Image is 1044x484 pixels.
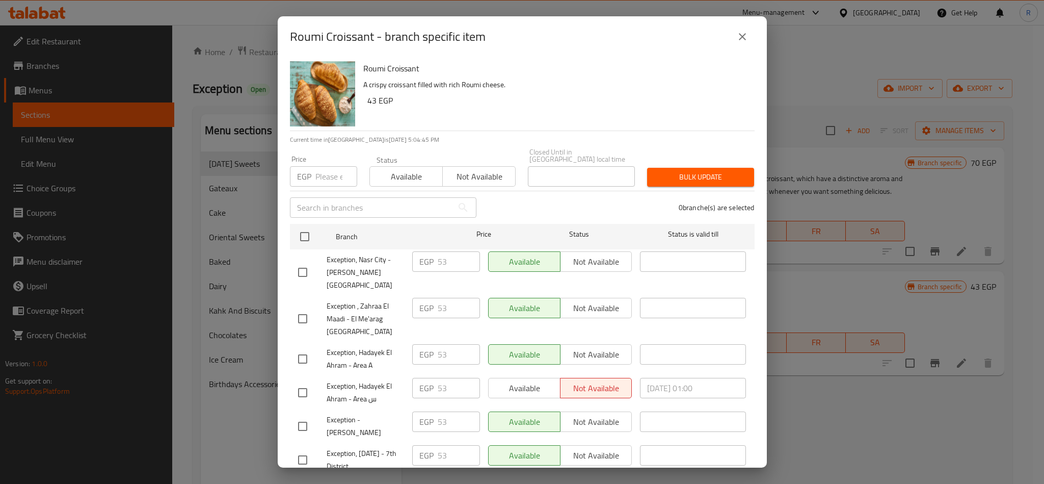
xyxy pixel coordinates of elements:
h6: Roumi Croissant [363,61,746,75]
input: Please enter price [438,298,480,318]
span: Price [450,228,518,241]
button: Available [369,166,443,187]
input: Please enter price [438,378,480,398]
span: Exception, [DATE] - 7th District [327,447,404,473]
span: Exception - [PERSON_NAME] [327,414,404,439]
p: EGP [419,449,434,462]
button: Bulk update [647,168,754,187]
p: EGP [419,348,434,361]
input: Please enter price [438,412,480,432]
span: Bulk update [655,171,746,184]
span: Status is valid till [640,228,746,241]
span: Status [526,228,632,241]
span: Branch [336,231,442,243]
p: EGP [419,382,434,394]
p: EGP [419,256,434,268]
input: Search in branches [290,197,453,218]
span: Available [374,169,439,184]
span: Exception , Zahraa El Maadi - El Me'arag [GEOGRAPHIC_DATA] [327,300,404,338]
span: Exception, Hadayek El Ahram - Area س [327,380,404,405]
p: 0 branche(s) are selected [679,202,755,213]
button: close [730,24,755,49]
h2: Roumi Croissant - branch specific item [290,29,486,45]
input: Please enter price [438,251,480,272]
input: Please enter price [438,445,480,466]
input: Please enter price [438,344,480,365]
img: Roumi Croissant [290,61,355,126]
span: Exception, Hadayek El Ahram - Area A [327,346,404,372]
input: Please enter price [315,166,357,187]
p: Current time in [GEOGRAPHIC_DATA] is [DATE] 5:04:45 PM [290,135,755,144]
button: Not available [442,166,516,187]
h6: 43 EGP [367,93,746,108]
p: EGP [419,302,434,314]
span: Exception, Nasr City - [PERSON_NAME][GEOGRAPHIC_DATA] [327,253,404,292]
p: A crispy croissant filled with rich Roumi cheese. [363,79,746,91]
span: Not available [447,169,512,184]
p: EGP [297,170,311,183]
p: EGP [419,416,434,428]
